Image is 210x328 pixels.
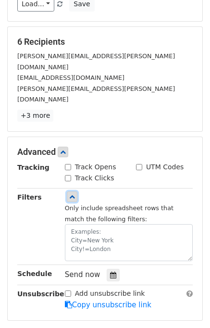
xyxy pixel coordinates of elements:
[17,147,193,157] h5: Advanced
[75,289,145,299] label: Add unsubscribe link
[17,85,175,103] small: [PERSON_NAME][EMAIL_ADDRESS][PERSON_NAME][DOMAIN_NAME]
[17,52,175,71] small: [PERSON_NAME][EMAIL_ADDRESS][PERSON_NAME][DOMAIN_NAME]
[65,301,151,309] a: Copy unsubscribe link
[17,290,64,298] strong: Unsubscribe
[75,173,114,183] label: Track Clicks
[65,204,173,223] small: Only include spreadsheet rows that match the following filters:
[17,193,42,201] strong: Filters
[17,270,52,278] strong: Schedule
[17,164,49,171] strong: Tracking
[65,270,100,279] span: Send now
[75,162,116,172] label: Track Opens
[17,37,193,47] h5: 6 Recipients
[17,110,53,122] a: +3 more
[17,74,124,81] small: [EMAIL_ADDRESS][DOMAIN_NAME]
[146,162,184,172] label: UTM Codes
[162,282,210,328] iframe: Chat Widget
